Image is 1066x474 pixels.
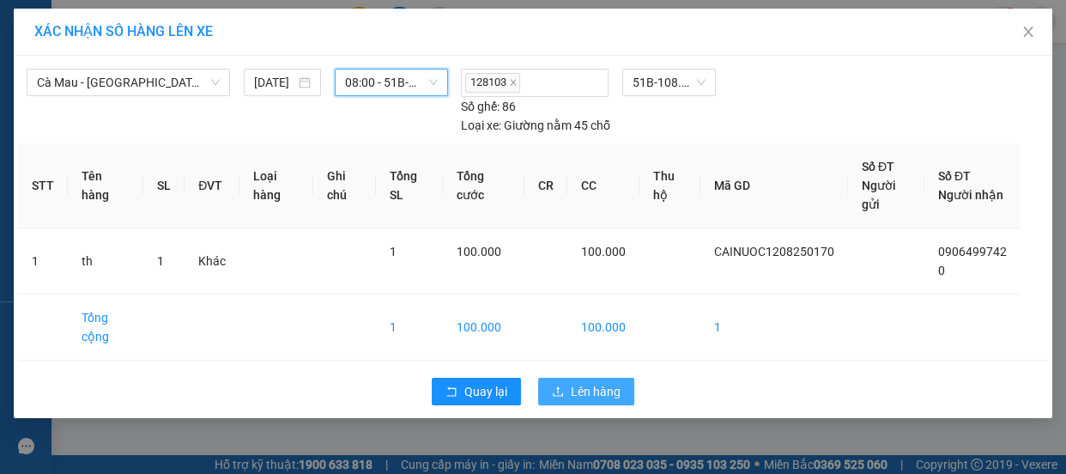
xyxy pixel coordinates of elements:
[123,76,243,100] div: 0906499742
[457,245,501,258] span: 100.000
[313,143,376,228] th: Ghi chú
[1004,9,1052,57] button: Close
[538,378,634,405] button: uploadLên hàng
[376,295,443,361] td: 1
[862,179,896,211] span: Người gửi
[938,188,1003,202] span: Người nhận
[123,15,243,56] div: Trạm Miền Đông
[700,143,848,228] th: Mã GD
[432,378,521,405] button: rollbackQuay lại
[143,143,185,228] th: SL
[123,16,164,34] span: Nhận:
[15,16,41,34] span: Gửi:
[68,295,143,361] td: Tổng cộng
[68,228,143,295] td: th
[464,382,507,401] span: Quay lại
[524,143,567,228] th: CR
[123,56,243,76] div: 0
[862,160,894,173] span: Số ĐT
[376,143,443,228] th: Tổng SL
[938,169,971,183] span: Số ĐT
[567,295,639,361] td: 100.000
[461,116,501,135] span: Loại xe:
[18,143,68,228] th: STT
[68,143,143,228] th: Tên hàng
[552,386,564,399] span: upload
[239,143,313,228] th: Loại hàng
[700,295,848,361] td: 1
[445,386,457,399] span: rollback
[157,254,164,268] span: 1
[509,78,518,87] span: close
[581,245,626,258] span: 100.000
[443,143,524,228] th: Tổng cước
[461,116,610,135] div: Giường nằm 45 chỗ
[571,382,621,401] span: Lên hàng
[34,23,213,39] span: XÁC NHẬN SỐ HÀNG LÊN XE
[567,143,639,228] th: CC
[714,245,834,258] span: CAINUOC1208250170
[633,70,706,95] span: 51B-108.92
[938,264,945,277] span: 0
[345,70,438,95] span: 08:00 - 51B-108.92
[37,70,220,95] span: Cà Mau - Sài Gòn - Đồng Nai
[443,295,524,361] td: 100.000
[1021,25,1035,39] span: close
[185,228,239,295] td: Khác
[15,15,111,56] div: Trạm Cái Nước
[390,245,397,258] span: 1
[639,143,700,228] th: Thu hộ
[120,111,245,135] div: 100.000
[120,115,144,133] span: CC :
[461,97,500,116] span: Số ghế:
[938,245,1007,258] span: 0906499742
[185,143,239,228] th: ĐVT
[254,73,295,92] input: 12/08/2025
[461,97,516,116] div: 86
[465,73,520,93] span: 128103
[18,228,68,295] td: 1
